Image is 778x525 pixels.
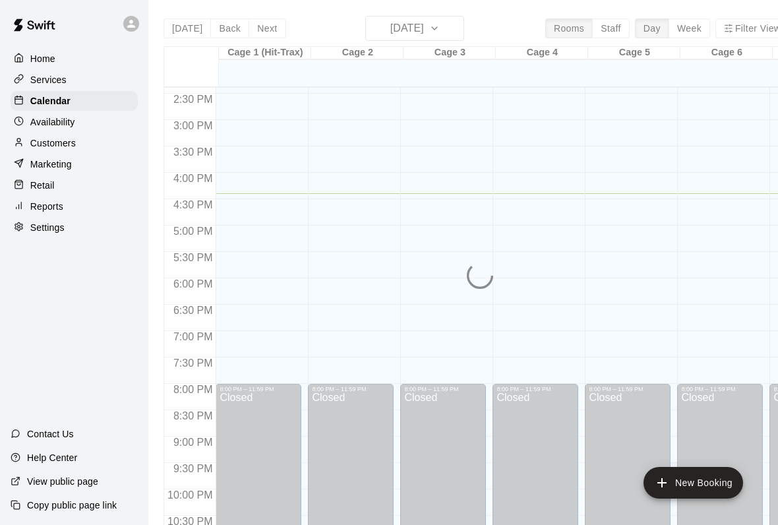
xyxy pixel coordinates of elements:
span: 6:30 PM [170,305,216,316]
div: Cage 4 [496,47,588,59]
a: Home [11,49,138,69]
span: 3:30 PM [170,146,216,158]
p: Customers [30,137,76,150]
span: 5:30 PM [170,252,216,263]
span: 5:00 PM [170,226,216,237]
span: 6:00 PM [170,278,216,290]
p: Home [30,52,55,65]
p: Contact Us [27,427,74,441]
p: Availability [30,115,75,129]
div: Cage 5 [588,47,680,59]
span: 8:00 PM [170,384,216,395]
p: Settings [30,221,65,234]
a: Settings [11,218,138,237]
p: Marketing [30,158,72,171]
div: Cage 1 (Hit-Trax) [219,47,311,59]
div: 8:00 PM – 11:59 PM [404,386,482,392]
span: 2:30 PM [170,94,216,105]
span: 8:30 PM [170,410,216,421]
span: 9:00 PM [170,437,216,448]
span: 4:00 PM [170,173,216,184]
p: Services [30,73,67,86]
button: add [643,467,743,499]
div: 8:00 PM – 11:59 PM [589,386,667,392]
div: 8:00 PM – 11:59 PM [681,386,759,392]
span: 4:30 PM [170,199,216,210]
a: Marketing [11,154,138,174]
span: 3:00 PM [170,120,216,131]
p: Help Center [27,451,77,464]
div: 8:00 PM – 11:59 PM [312,386,390,392]
p: Copy public page link [27,499,117,512]
div: Cage 3 [404,47,496,59]
div: Cage 6 [680,47,773,59]
a: Customers [11,133,138,153]
span: 9:30 PM [170,463,216,474]
p: Retail [30,179,55,192]
span: 7:30 PM [170,357,216,369]
p: View public page [27,475,98,488]
p: Calendar [30,94,71,108]
span: 7:00 PM [170,331,216,342]
div: 8:00 PM – 11:59 PM [496,386,574,392]
a: Availability [11,112,138,132]
a: Reports [11,197,138,216]
span: 10:00 PM [164,489,216,501]
a: Calendar [11,91,138,111]
div: Cage 2 [311,47,404,59]
p: Reports [30,200,63,213]
a: Retail [11,175,138,195]
a: Services [11,70,138,90]
div: 8:00 PM – 11:59 PM [220,386,297,392]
